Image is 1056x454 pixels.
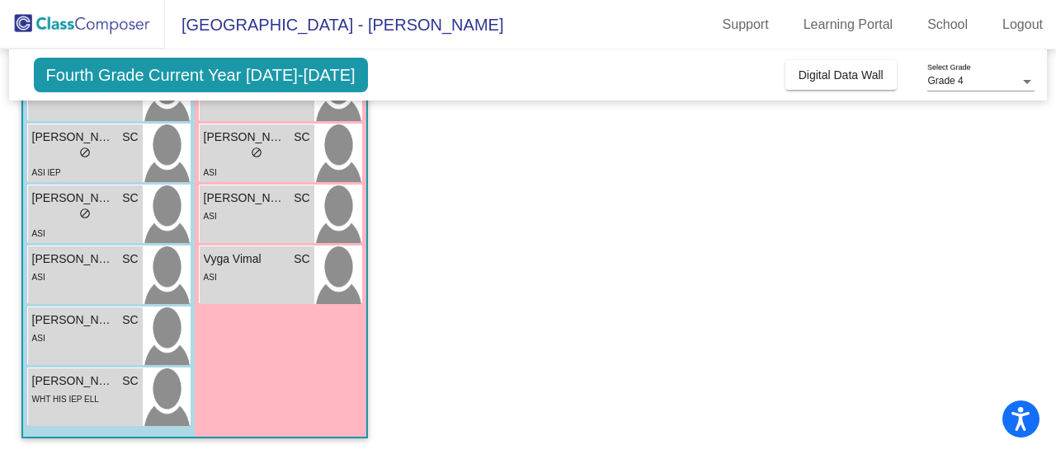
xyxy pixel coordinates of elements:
[122,250,138,268] span: SC
[34,58,368,92] span: Fourth Grade Current Year [DATE]-[DATE]
[204,273,217,282] span: ASI
[79,147,91,158] span: do_not_disturb_alt
[204,190,286,207] span: [PERSON_NAME]
[709,12,782,38] a: Support
[165,12,503,38] span: [GEOGRAPHIC_DATA] - [PERSON_NAME]
[204,168,217,177] span: ASI
[79,208,91,219] span: do_not_disturb_alt
[122,372,138,390] span: SC
[294,250,309,268] span: SC
[32,229,45,238] span: ASI
[32,311,115,329] span: [PERSON_NAME]
[989,12,1056,38] a: Logout
[927,75,963,87] span: Grade 4
[204,250,286,268] span: Vyga Vimal
[204,129,286,146] span: [PERSON_NAME]
[790,12,907,38] a: Learning Portal
[32,372,115,390] span: [PERSON_NAME]
[32,273,45,282] span: ASI
[32,129,115,146] span: [PERSON_NAME]
[32,395,99,404] span: WHT HIS IEP ELL
[32,190,115,207] span: [PERSON_NAME]
[32,334,45,343] span: ASI
[122,311,138,329] span: SC
[32,168,61,177] span: ASI IEP
[204,212,217,221] span: ASI
[32,250,115,268] span: [PERSON_NAME]
[914,12,981,38] a: School
[251,147,262,158] span: do_not_disturb_alt
[122,129,138,146] span: SC
[122,190,138,207] span: SC
[294,190,309,207] span: SC
[785,60,897,90] button: Digital Data Wall
[294,129,309,146] span: SC
[799,68,884,82] span: Digital Data Wall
